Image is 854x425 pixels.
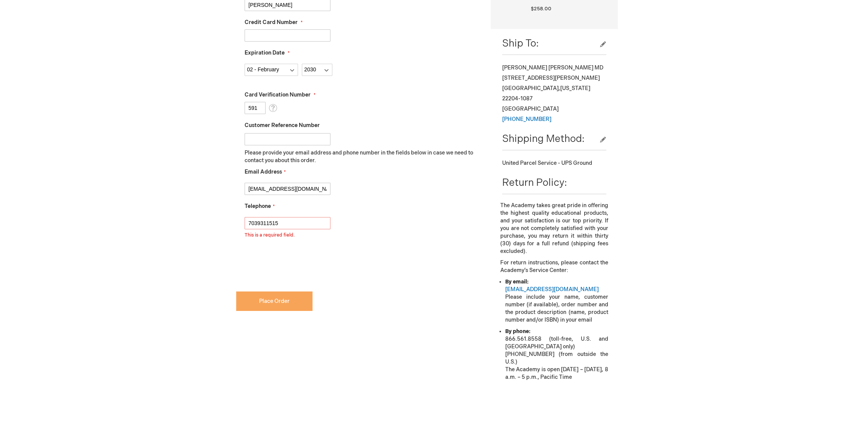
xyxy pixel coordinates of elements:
p: The Academy takes great pride in offering the highest quality educational products, and your sati... [500,202,608,255]
a: [EMAIL_ADDRESS][DOMAIN_NAME] [505,286,599,293]
iframe: reCAPTCHA [236,251,352,280]
input: Credit Card Number [245,29,330,42]
li: Please include your name, customer number (if available), order number and the product descriptio... [505,278,608,324]
span: $258.00 [531,6,551,12]
span: Ship To: [502,38,539,50]
span: Return Policy: [502,177,567,189]
span: [US_STATE] [560,85,590,92]
span: Expiration Date [245,50,285,56]
strong: By email: [505,279,529,285]
strong: By phone: [505,328,530,335]
span: United Parcel Service - UPS Ground [502,160,592,166]
span: Customer Reference Number [245,122,320,129]
span: Shipping Method: [502,133,585,145]
span: Place Order [259,298,290,304]
div: This is a required field. [245,232,479,238]
button: Place Order [236,291,313,311]
div: [PERSON_NAME] [PERSON_NAME] MD [STREET_ADDRESS][PERSON_NAME] [GEOGRAPHIC_DATA] , 22204-1087 [GEOG... [502,63,606,124]
li: 866.561.8558 (toll-free, U.S. and [GEOGRAPHIC_DATA] only) [PHONE_NUMBER] (from outside the U.S.) ... [505,328,608,381]
p: For return instructions, please contact the Academy’s Service Center: [500,259,608,274]
p: Please provide your email address and phone number in the fields below in case we need to contact... [245,149,479,164]
span: Credit Card Number [245,19,298,26]
input: Card Verification Number [245,102,266,114]
span: Card Verification Number [245,92,311,98]
a: [PHONE_NUMBER] [502,116,551,122]
span: Telephone [245,203,271,209]
span: Email Address [245,169,282,175]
